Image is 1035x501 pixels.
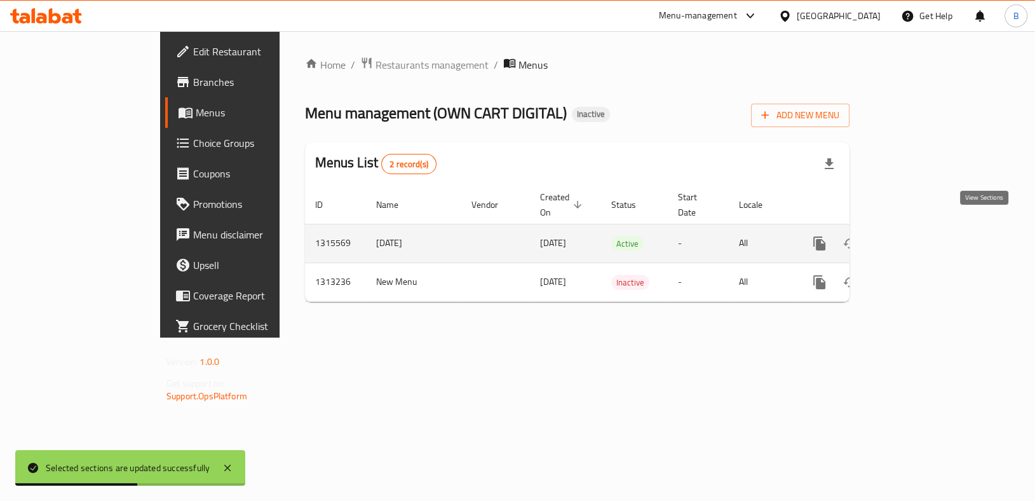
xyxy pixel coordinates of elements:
[305,263,366,301] td: 1313236
[729,224,794,263] td: All
[494,57,498,72] li: /
[305,186,937,302] table: enhanced table
[193,44,323,59] span: Edit Restaurant
[165,189,333,219] a: Promotions
[659,8,737,24] div: Menu-management
[729,263,794,301] td: All
[193,257,323,273] span: Upsell
[668,224,729,263] td: -
[1013,9,1018,23] span: B
[376,197,415,212] span: Name
[165,280,333,311] a: Coverage Report
[193,135,323,151] span: Choice Groups
[794,186,937,224] th: Actions
[315,197,339,212] span: ID
[305,224,366,263] td: 1315569
[835,267,865,298] button: Change Status
[804,228,835,259] button: more
[193,166,323,181] span: Coupons
[305,99,567,127] span: Menu management ( OWN CART DIGITAL )
[572,107,610,122] div: Inactive
[193,319,323,334] span: Grocery Checklist
[739,197,779,212] span: Locale
[518,57,548,72] span: Menus
[351,57,355,72] li: /
[165,36,333,67] a: Edit Restaurant
[166,375,225,392] span: Get support on:
[166,353,198,370] span: Version:
[804,267,835,298] button: more
[797,9,881,23] div: [GEOGRAPHIC_DATA]
[471,197,515,212] span: Vendor
[751,104,849,127] button: Add New Menu
[165,97,333,128] a: Menus
[46,461,210,475] div: Selected sections are updated successfully
[572,109,610,120] span: Inactive
[540,235,566,251] span: [DATE]
[382,158,436,170] span: 2 record(s)
[165,158,333,189] a: Coupons
[366,263,461,301] td: New Menu
[761,107,839,123] span: Add New Menu
[315,153,436,174] h2: Menus List
[165,311,333,341] a: Grocery Checklist
[814,149,844,179] div: Export file
[193,227,323,242] span: Menu disclaimer
[196,105,323,120] span: Menus
[381,154,436,174] div: Total records count
[200,353,219,370] span: 1.0.0
[165,128,333,158] a: Choice Groups
[835,228,865,259] button: Change Status
[366,224,461,263] td: [DATE]
[678,189,714,220] span: Start Date
[193,74,323,90] span: Branches
[165,219,333,250] a: Menu disclaimer
[360,57,489,73] a: Restaurants management
[375,57,489,72] span: Restaurants management
[540,189,586,220] span: Created On
[611,197,653,212] span: Status
[165,67,333,97] a: Branches
[611,275,649,290] span: Inactive
[305,57,849,73] nav: breadcrumb
[611,275,649,290] div: Inactive
[166,388,247,404] a: Support.OpsPlatform
[193,196,323,212] span: Promotions
[193,288,323,303] span: Coverage Report
[668,263,729,301] td: -
[611,237,644,251] span: Active
[165,250,333,280] a: Upsell
[540,273,566,290] span: [DATE]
